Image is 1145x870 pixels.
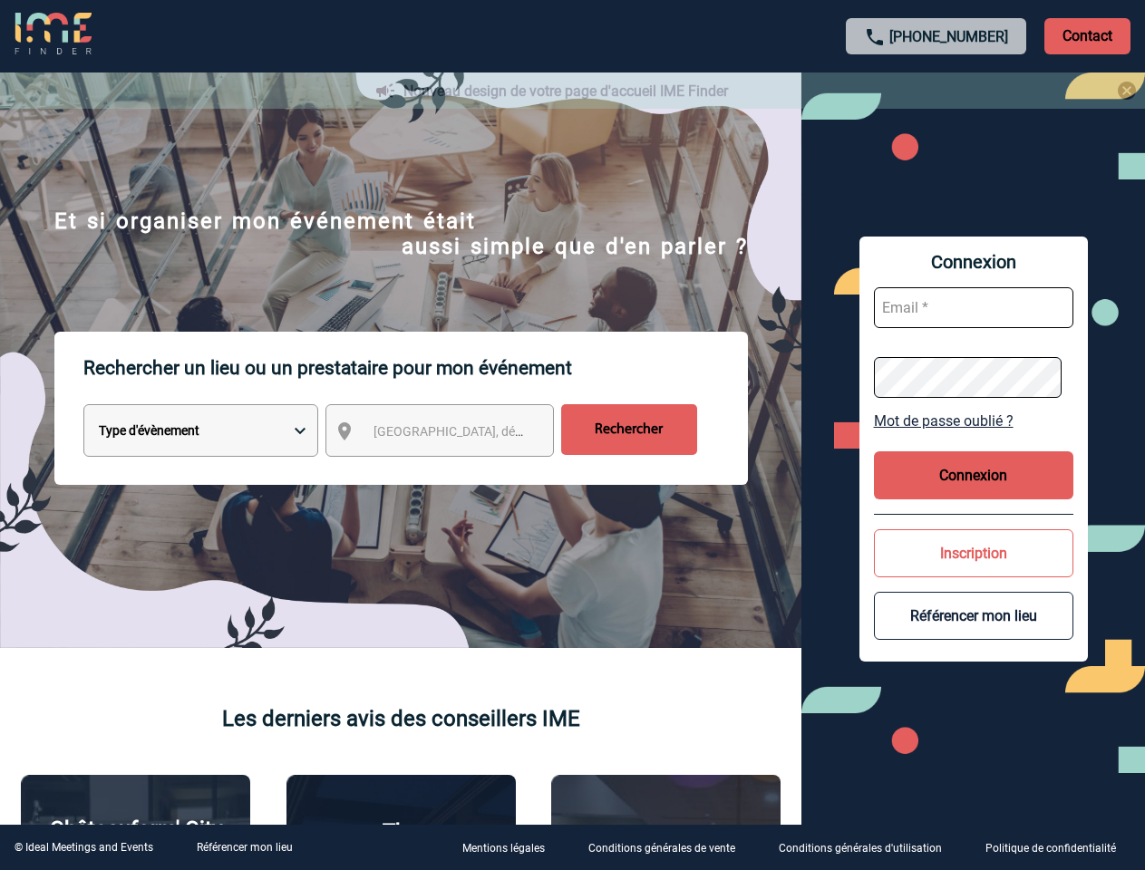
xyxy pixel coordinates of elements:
a: Référencer mon lieu [197,841,293,854]
a: Politique de confidentialité [971,839,1145,856]
p: Conditions générales d'utilisation [779,843,942,855]
p: Conditions générales de vente [588,843,735,855]
a: Conditions générales de vente [574,839,764,856]
p: Politique de confidentialité [985,843,1116,855]
a: Mentions légales [448,839,574,856]
div: © Ideal Meetings and Events [15,841,153,854]
p: Mentions légales [462,843,545,855]
a: Conditions générales d'utilisation [764,839,971,856]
